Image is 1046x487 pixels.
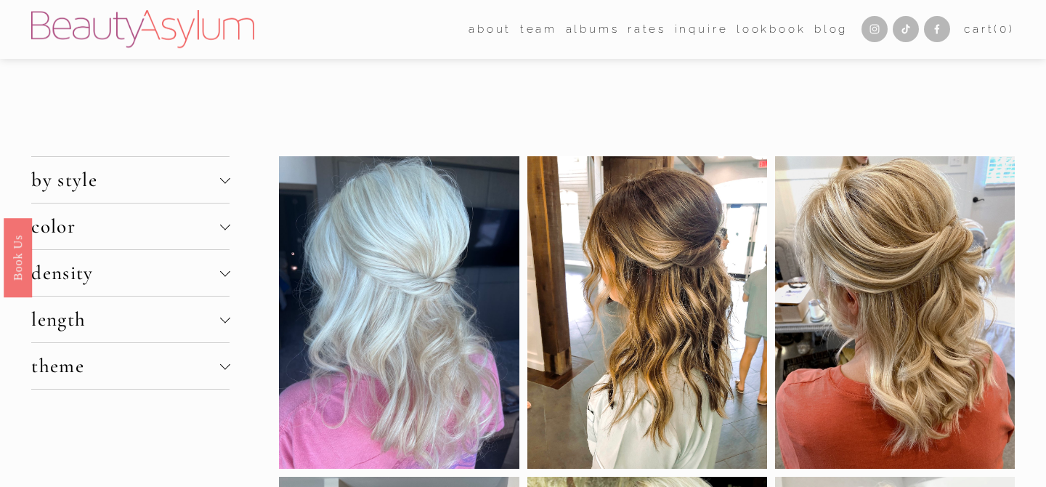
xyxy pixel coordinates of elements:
a: folder dropdown [469,18,511,41]
span: by style [31,168,219,192]
span: ( ) [994,23,1014,36]
button: theme [31,343,230,389]
span: length [31,307,219,331]
button: density [31,250,230,296]
a: Blog [814,18,848,41]
button: by style [31,157,230,203]
a: Book Us [4,218,32,297]
img: Beauty Asylum | Bridal Hair &amp; Makeup Charlotte &amp; Atlanta [31,10,254,48]
a: Inquire [675,18,729,41]
span: about [469,20,511,39]
a: Lookbook [737,18,806,41]
a: Cart(0) [964,20,1015,39]
span: theme [31,354,219,378]
a: Facebook [924,16,950,42]
a: folder dropdown [520,18,557,41]
button: color [31,204,230,249]
span: 0 [1000,23,1009,36]
a: TikTok [893,16,919,42]
span: color [31,214,219,238]
a: albums [566,18,620,41]
span: density [31,261,219,285]
button: length [31,297,230,342]
a: Instagram [861,16,888,42]
span: team [520,20,557,39]
a: Rates [628,18,666,41]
